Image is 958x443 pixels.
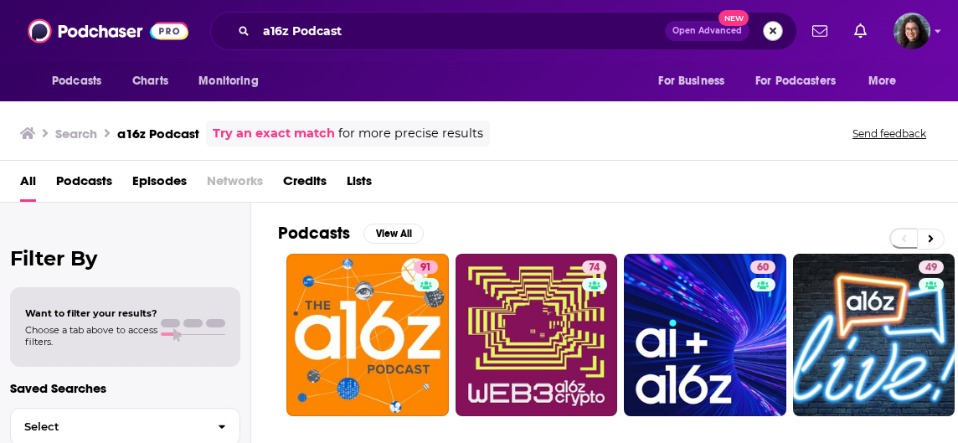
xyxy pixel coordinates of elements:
button: Send feedback [847,126,931,141]
img: Podchaser - Follow, Share and Rate Podcasts [28,15,188,47]
a: PodcastsView All [278,223,424,244]
a: 74 [582,260,606,274]
span: More [868,70,897,93]
a: 60 [750,260,775,274]
span: Networks [207,167,263,202]
span: Logged in as SiobhanvanWyk [894,13,930,49]
span: 91 [420,260,431,276]
h2: Filter By [10,246,240,270]
a: 91 [414,260,438,274]
a: Charts [121,65,178,97]
span: Select [11,421,204,432]
span: 74 [589,260,600,276]
span: Open Advanced [672,27,742,35]
div: Search podcasts, credits, & more... [210,12,797,50]
span: New [718,10,749,26]
button: open menu [744,65,860,97]
h3: Search [55,126,97,142]
input: Search podcasts, credits, & more... [256,18,665,44]
button: open menu [857,65,918,97]
a: Lists [347,167,372,202]
p: Saved Searches [10,380,240,396]
button: open menu [187,65,280,97]
a: 49 [793,254,955,416]
span: For Business [658,70,724,93]
span: 49 [925,260,937,276]
img: User Profile [894,13,930,49]
a: 74 [456,254,618,416]
h2: Podcasts [278,223,350,244]
a: 91 [286,254,449,416]
button: open menu [40,65,123,97]
button: View All [363,224,424,244]
span: For Podcasters [755,70,836,93]
span: Choose a tab above to access filters. [25,324,157,348]
h3: a16z Podcast [117,126,199,142]
span: Want to filter your results? [25,307,157,319]
span: Charts [132,70,168,93]
button: open menu [646,65,745,97]
a: 60 [624,254,786,416]
a: Credits [283,167,327,202]
a: Show notifications dropdown [847,17,873,45]
a: All [20,167,36,202]
a: Try an exact match [213,124,335,143]
span: Monitoring [198,70,258,93]
button: Open AdvancedNew [665,21,749,41]
a: Show notifications dropdown [806,17,834,45]
span: for more precise results [338,124,483,143]
button: Show profile menu [894,13,930,49]
a: Podcasts [56,167,112,202]
span: Podcasts [52,70,101,93]
a: 49 [919,260,944,274]
span: 60 [757,260,769,276]
a: Episodes [132,167,187,202]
